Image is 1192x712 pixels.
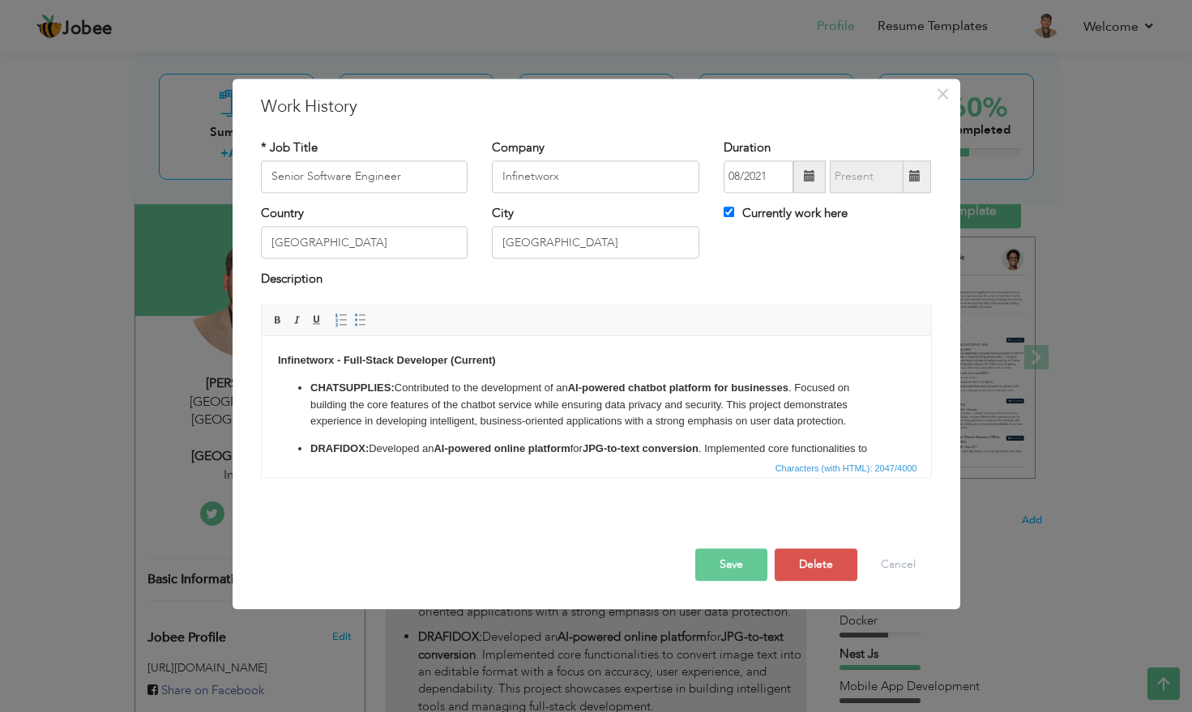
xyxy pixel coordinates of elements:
[936,79,950,109] span: ×
[775,548,857,581] button: Delete
[724,205,848,222] label: Currently work here
[724,139,771,156] label: Duration
[288,311,306,329] a: Italic
[261,205,304,222] label: Country
[261,139,318,156] label: * Job Title
[269,311,287,329] a: Bold
[492,205,514,222] label: City
[930,81,956,107] button: Close
[830,160,904,193] input: Present
[172,106,308,118] strong: AI-powered online platform
[261,271,323,288] label: Description
[772,461,921,475] span: Characters (with HTML): 2047/4000
[321,106,437,118] strong: JPG-to-text conversion
[865,548,932,581] button: Cancel
[492,139,545,156] label: Company
[724,207,734,217] input: Currently work here
[772,461,922,475] div: Statistics
[262,336,931,458] iframe: Rich Text Editor, workEditor
[49,104,621,155] p: Developed an for . Implemented core functionalities to convert image text into an editable format...
[261,95,932,119] h3: Work History
[352,311,370,329] a: Insert/Remove Bulleted List
[724,160,793,193] input: From
[308,311,326,329] a: Underline
[332,311,350,329] a: Insert/Remove Numbered List
[49,106,107,118] strong: DRAFIDOX:
[695,548,767,581] button: Save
